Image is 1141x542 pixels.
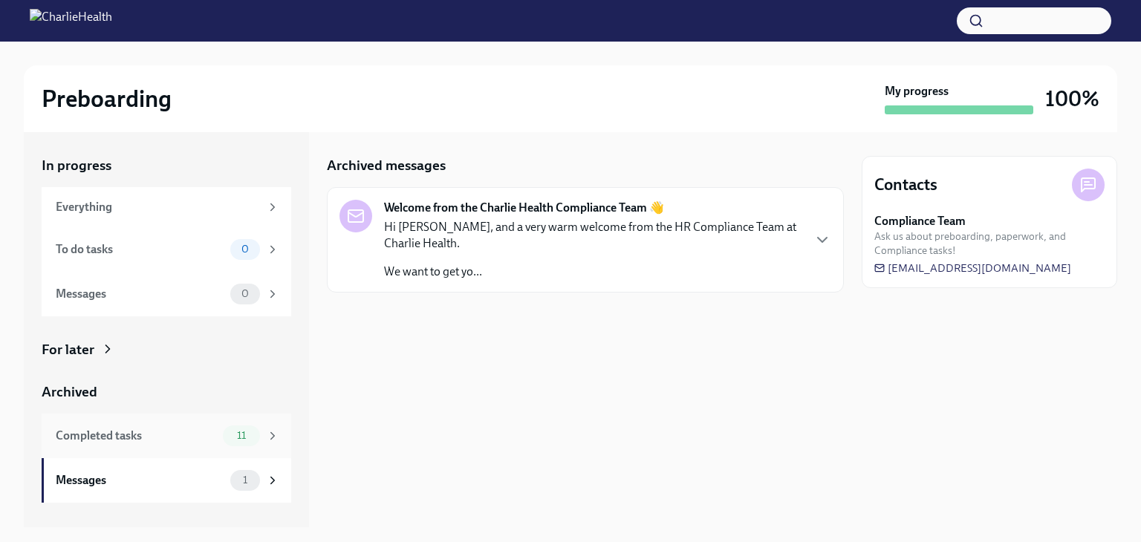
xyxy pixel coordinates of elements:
[42,382,291,402] a: Archived
[885,83,949,99] strong: My progress
[56,241,224,258] div: To do tasks
[234,474,256,486] span: 1
[874,229,1105,258] span: Ask us about preboarding, paperwork, and Compliance tasks!
[42,340,94,359] div: For later
[42,156,291,175] a: In progress
[30,9,112,33] img: CharlieHealth
[42,458,291,503] a: Messages1
[42,227,291,272] a: To do tasks0
[42,340,291,359] a: For later
[233,288,258,299] span: 0
[874,261,1071,275] a: [EMAIL_ADDRESS][DOMAIN_NAME]
[874,213,966,229] strong: Compliance Team
[42,272,291,316] a: Messages0
[327,156,446,175] h5: Archived messages
[42,84,172,114] h2: Preboarding
[56,286,224,302] div: Messages
[384,264,802,280] p: We want to get yo...
[384,219,802,252] p: Hi [PERSON_NAME], and a very warm welcome from the HR Compliance Team at Charlie Health.
[384,200,664,216] strong: Welcome from the Charlie Health Compliance Team 👋
[874,174,937,196] h4: Contacts
[42,414,291,458] a: Completed tasks11
[56,428,217,444] div: Completed tasks
[1045,85,1099,112] h3: 100%
[42,187,291,227] a: Everything
[228,430,255,441] span: 11
[56,472,224,489] div: Messages
[233,244,258,255] span: 0
[56,199,260,215] div: Everything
